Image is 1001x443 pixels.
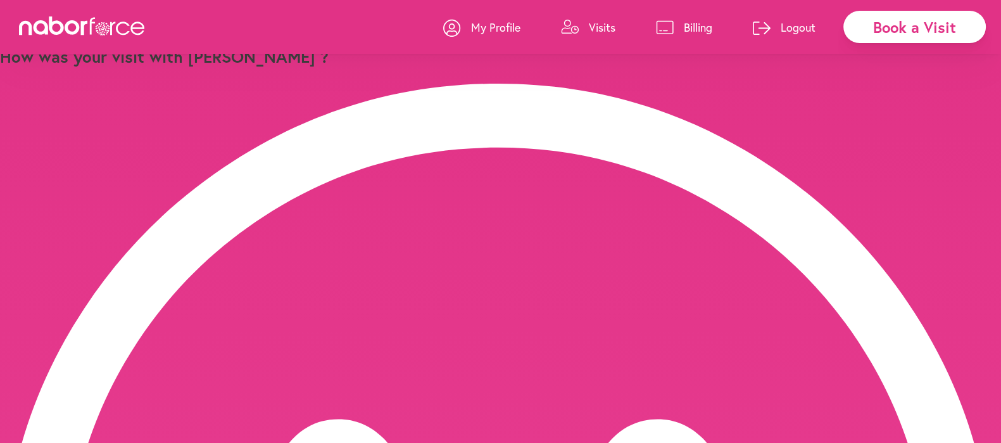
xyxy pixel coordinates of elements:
p: My Profile [471,20,520,35]
a: My Profile [443,8,520,46]
p: Billing [684,20,712,35]
a: Visits [561,8,615,46]
p: Logout [781,20,815,35]
p: Visits [589,20,615,35]
a: Logout [753,8,815,46]
a: Billing [656,8,712,46]
div: Book a Visit [843,11,986,43]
